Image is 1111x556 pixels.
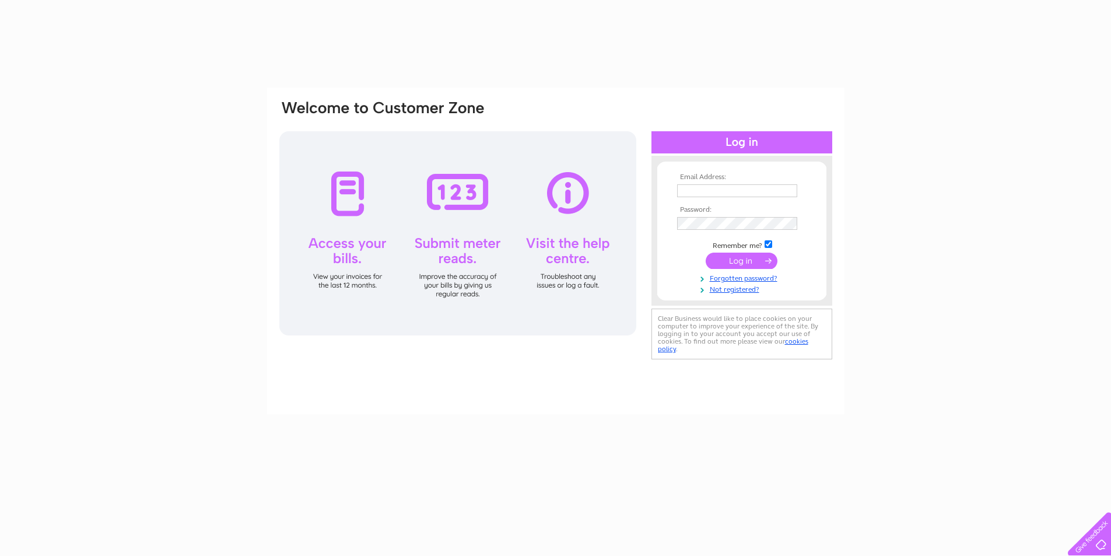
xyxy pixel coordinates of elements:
[658,337,808,353] a: cookies policy
[674,206,809,214] th: Password:
[674,239,809,250] td: Remember me?
[677,283,809,294] a: Not registered?
[651,309,832,359] div: Clear Business would like to place cookies on your computer to improve your experience of the sit...
[706,253,777,269] input: Submit
[677,272,809,283] a: Forgotten password?
[674,173,809,181] th: Email Address:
